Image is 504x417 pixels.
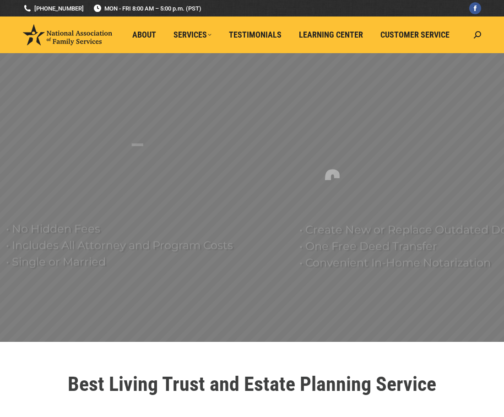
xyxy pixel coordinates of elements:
[173,30,211,40] span: Services
[27,374,477,394] h1: Best Living Trust and Estate Planning Service
[229,30,282,40] span: Testimonials
[469,2,481,14] a: Facebook page opens in new window
[93,4,201,13] span: MON - FRI 8:00 AM – 5:00 p.m. (PST)
[380,30,450,40] span: Customer Service
[23,24,112,45] img: National Association of Family Services
[132,30,156,40] span: About
[293,26,369,44] a: Learning Center
[299,30,363,40] span: Learning Center
[324,166,341,203] div: 6
[23,4,84,13] a: [PHONE_NUMBER]
[6,221,256,270] rs-layer: • No Hidden Fees • Includes All Attorney and Program Costs • Single or Married
[222,26,288,44] a: Testimonials
[374,26,456,44] a: Customer Service
[126,26,163,44] a: About
[130,114,144,151] div: L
